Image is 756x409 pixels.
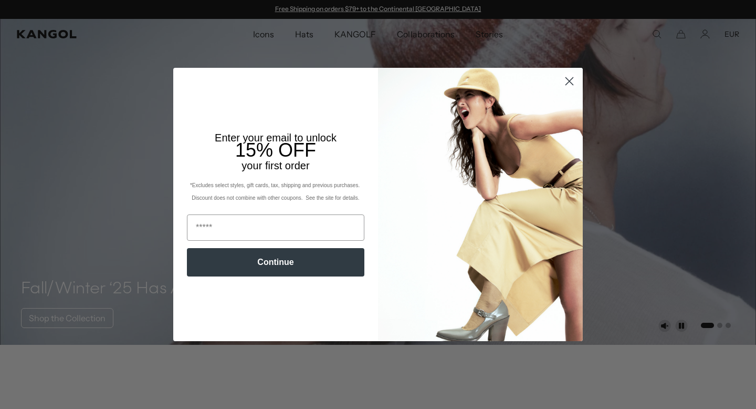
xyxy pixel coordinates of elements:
[378,68,583,341] img: 93be19ad-e773-4382-80b9-c9d740c9197f.jpeg
[215,132,337,144] span: Enter your email to unlock
[560,72,579,90] button: Close dialog
[187,214,364,241] input: Email
[241,160,309,171] span: your first order
[190,182,361,201] span: *Excludes select styles, gift cards, tax, shipping and previous purchases. Discount does not comb...
[235,139,316,161] span: 15% OFF
[187,248,364,277] button: Continue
